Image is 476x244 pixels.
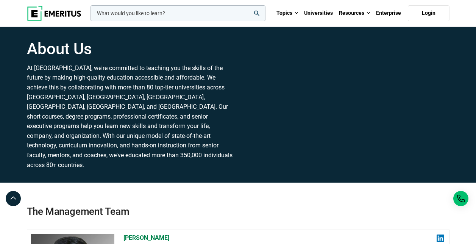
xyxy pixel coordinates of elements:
[91,5,265,21] input: woocommerce-product-search-field-0
[243,50,449,169] iframe: YouTube video player
[27,183,449,218] h2: The Management Team
[123,234,445,242] h2: [PERSON_NAME]
[27,63,234,170] p: At [GEOGRAPHIC_DATA], we're committed to teaching you the skills of the future by making high-qua...
[408,5,449,21] a: Login
[27,39,234,58] h1: About Us
[437,235,444,242] img: linkedin.png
